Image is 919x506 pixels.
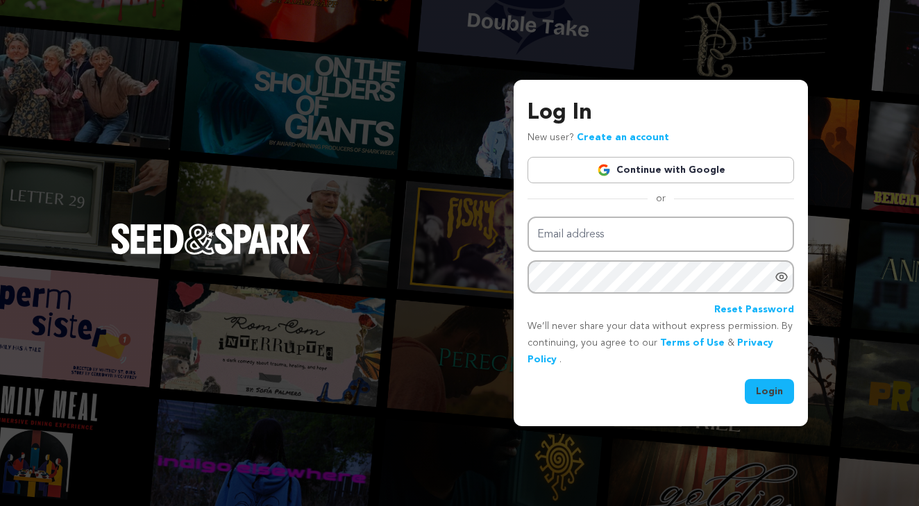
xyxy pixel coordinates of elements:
input: Email address [528,217,794,252]
h3: Log In [528,96,794,130]
img: Seed&Spark Logo [111,224,311,254]
a: Continue with Google [528,157,794,183]
a: Create an account [577,133,669,142]
a: Seed&Spark Homepage [111,224,311,282]
a: Show password as plain text. Warning: this will display your password on the screen. [775,270,789,284]
a: Reset Password [714,302,794,319]
button: Login [745,379,794,404]
p: New user? [528,130,669,146]
img: Google logo [597,163,611,177]
p: We’ll never share your data without express permission. By continuing, you agree to our & . [528,319,794,368]
a: Terms of Use [660,338,725,348]
a: Privacy Policy [528,338,773,364]
span: or [648,192,674,205]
